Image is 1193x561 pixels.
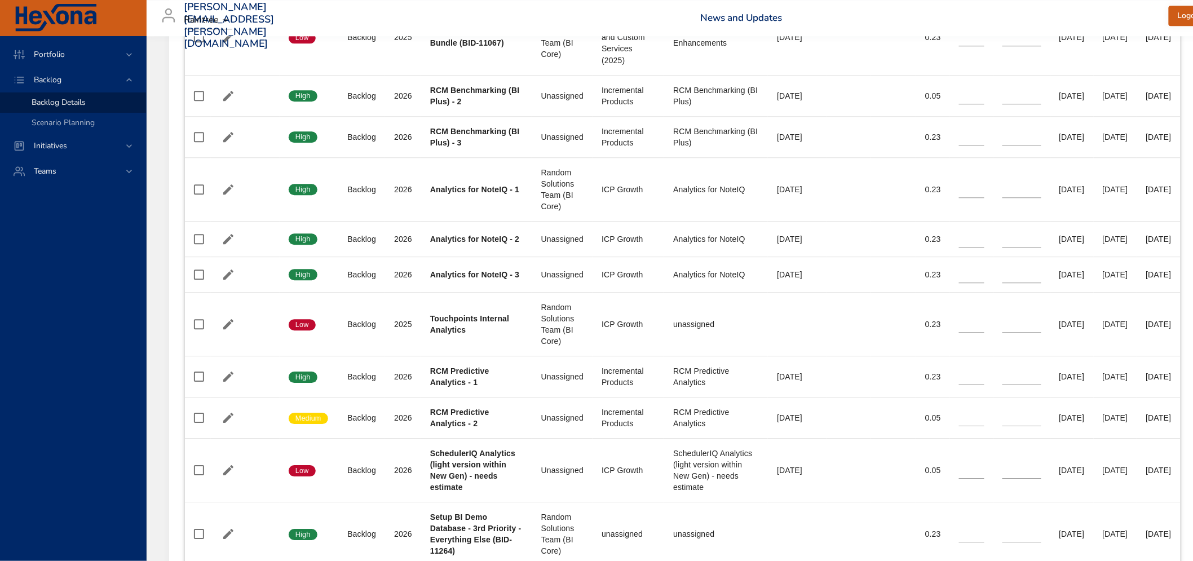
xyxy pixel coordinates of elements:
div: [DATE] [777,233,818,245]
div: Incremental Products [602,85,655,107]
b: RCM Predictive Analytics - 1 [430,366,489,387]
div: Incremental Products [602,126,655,148]
div: RCM Predictive Analytics [673,365,759,388]
div: 0.05 [925,90,941,101]
div: 0.23 [925,131,941,143]
b: Touchpoints Internal Analytics [430,314,509,334]
div: Backlog [347,90,376,101]
span: High [289,132,317,142]
span: High [289,372,317,382]
button: Edit Project Details [220,266,237,283]
b: Setup BI Demo Database - 3rd Priority - Everything Else (BID-11264) [430,513,522,555]
span: High [289,184,317,195]
div: [DATE] [1059,184,1085,195]
span: High [289,234,317,244]
div: [DATE] [1059,319,1085,330]
div: Backlog [347,184,376,195]
button: Edit Project Details [220,87,237,104]
div: Random Solutions Team (BI Core) [541,302,584,347]
div: ICP Growth [602,465,655,476]
b: Analytics for NoteIQ - 2 [430,235,519,244]
div: [DATE] [1146,269,1172,280]
b: Analytics for NoteIQ - 1 [430,185,519,194]
div: 0.05 [925,412,941,423]
div: 0.23 [925,32,941,43]
button: Edit Project Details [220,316,237,333]
div: [DATE] [1103,371,1128,382]
div: Unassigned [541,465,584,476]
div: 2026 [394,131,412,143]
button: Edit Project Details [220,129,237,145]
div: [DATE] [777,412,818,423]
h3: [PERSON_NAME][EMAIL_ADDRESS][PERSON_NAME][DOMAIN_NAME] [184,1,275,50]
div: [DATE] [1059,233,1085,245]
button: Edit Project Details [220,525,237,542]
div: Backlog [347,528,376,540]
div: [DATE] [777,131,818,143]
span: Teams [25,166,65,176]
img: Hexona [14,4,98,32]
div: 0.23 [925,371,941,382]
div: ICP Growth [602,319,655,330]
div: [DATE] [1103,269,1128,280]
div: [DATE] [1146,412,1172,423]
div: 2026 [394,233,412,245]
div: [DATE] [777,465,818,476]
div: [DATE] [1059,90,1085,101]
div: Backlog [347,233,376,245]
div: Analytics for NoteIQ [673,184,759,195]
div: [DATE] [1059,465,1085,476]
div: Analytics for NoteIQ [673,233,759,245]
div: 2025 [394,319,412,330]
span: High [289,529,317,540]
div: Unassigned [541,412,584,423]
div: [DATE] [1103,184,1128,195]
a: News and Updates [700,11,782,24]
b: RCM Benchmarking (BI Plus) - 3 [430,127,520,147]
div: 0.23 [925,319,941,330]
b: Analytics for NoteIQ - 3 [430,270,519,279]
div: ICP Growth [602,233,655,245]
div: unassigned [602,528,655,540]
div: Backlog [347,269,376,280]
div: Unassigned [541,269,584,280]
div: 2026 [394,184,412,195]
div: [DATE] [1103,233,1128,245]
div: Backlog [347,131,376,143]
div: [DATE] [1059,528,1085,540]
span: Portfolio [25,49,74,60]
div: [DATE] [1103,412,1128,423]
div: [DATE] [777,371,818,382]
div: [DATE] [1103,90,1128,101]
div: 0.23 [925,184,941,195]
b: RCM Predictive Analytics - 2 [430,408,489,428]
div: [DATE] [1146,233,1172,245]
button: Edit Project Details [220,368,237,385]
button: Edit Project Details [220,462,237,479]
div: [DATE] [777,269,818,280]
span: Medium [289,413,328,423]
div: [DATE] [1146,319,1172,330]
div: SchedulerIQ Analytics (light version within New Gen) - needs estimate [673,448,759,493]
div: 0.23 [925,269,941,280]
span: Backlog [25,74,70,85]
div: Unassigned [541,90,584,101]
div: Incremental Products [602,365,655,388]
div: Unassigned [541,131,584,143]
div: [DATE] [1103,319,1128,330]
div: 2026 [394,269,412,280]
div: [DATE] [1146,184,1172,195]
div: 2025 [394,32,412,43]
div: [DATE] [777,184,818,195]
div: 0.23 [925,233,941,245]
span: Low [289,33,316,43]
span: Low [289,466,316,476]
div: Unassigned [541,371,584,382]
div: ICP Growth [602,269,655,280]
span: Initiatives [25,140,76,151]
div: 2026 [394,371,412,382]
div: Q4 2025 Misc Enhancements [673,26,759,48]
div: Unassigned [541,233,584,245]
span: High [289,91,317,101]
div: 2026 [394,465,412,476]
